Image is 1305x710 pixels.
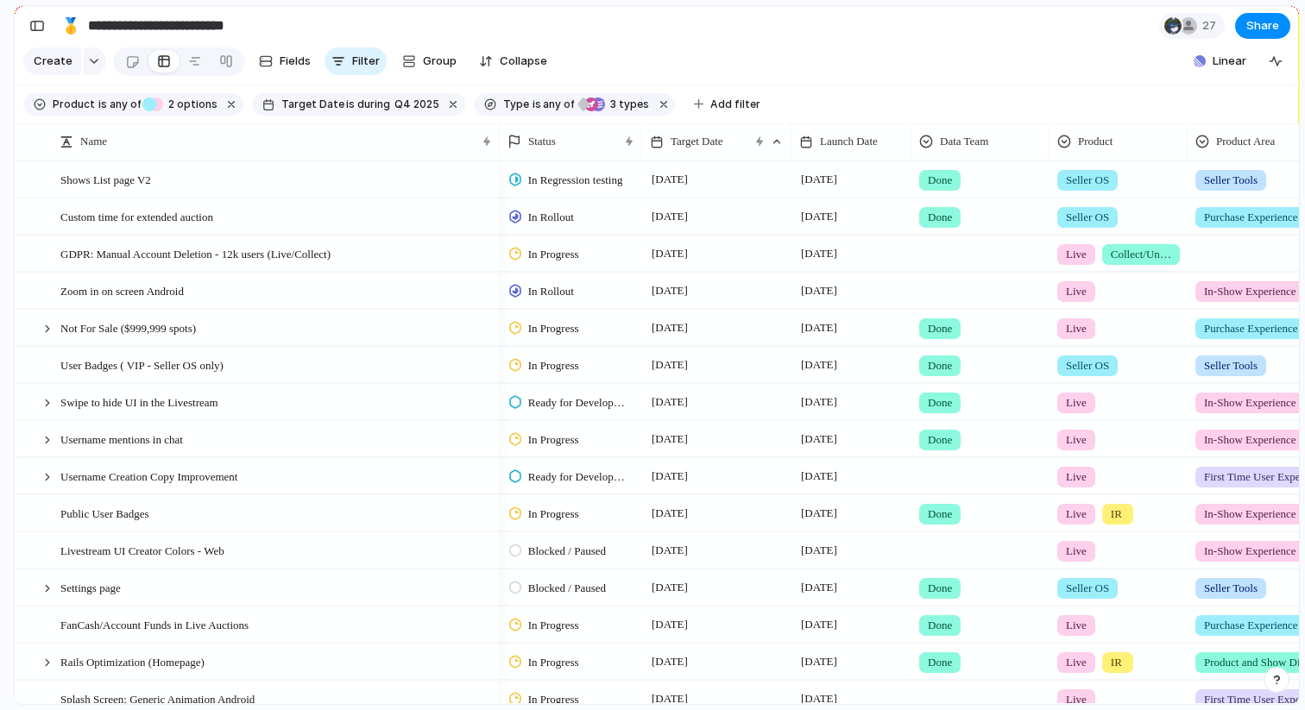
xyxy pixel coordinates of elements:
[528,357,579,374] span: In Progress
[57,12,85,40] button: 🥇
[576,95,652,114] button: 3 types
[1066,654,1087,671] span: Live
[1066,246,1087,263] span: Live
[60,503,149,523] span: Public User Badges
[163,97,177,110] span: 2
[1066,172,1109,189] span: Seller OS
[60,577,121,597] span: Settings page
[355,97,390,112] span: during
[928,654,952,671] span: Done
[1066,320,1087,337] span: Live
[60,392,218,412] span: Swipe to hide UI in the Livestream
[928,357,952,374] span: Done
[647,466,692,487] span: [DATE]
[1204,580,1258,597] span: Seller Tools
[1204,320,1298,337] span: Purchase Experience
[60,280,184,300] span: Zoom in on screen Android
[280,53,311,70] span: Fields
[252,47,318,75] button: Fields
[647,355,692,375] span: [DATE]
[940,133,988,150] span: Data Team
[605,97,619,110] span: 3
[1204,431,1296,449] span: In-Show Experience
[1078,133,1113,150] span: Product
[928,431,952,449] span: Done
[53,97,95,112] span: Product
[60,651,205,671] span: Rails Optimization (Homepage)
[797,540,842,561] span: [DATE]
[797,688,842,709] span: [DATE]
[647,614,692,635] span: [DATE]
[928,617,952,634] span: Done
[797,466,842,487] span: [DATE]
[528,468,627,486] span: Ready for Development
[797,392,842,412] span: [DATE]
[647,688,692,709] span: [DATE]
[541,97,575,112] span: any of
[1066,431,1087,449] span: Live
[647,206,692,227] span: [DATE]
[647,243,692,264] span: [DATE]
[797,577,842,598] span: [DATE]
[647,169,692,190] span: [DATE]
[1111,654,1122,671] span: IR
[60,688,255,708] span: Splash Screen: Generic Animation Android
[528,617,579,634] span: In Progress
[1066,691,1087,708] span: Live
[528,394,627,412] span: Ready for Development
[346,97,355,112] span: is
[1235,13,1290,39] button: Share
[528,133,556,150] span: Status
[820,133,878,150] span: Launch Date
[797,317,842,338] span: [DATE]
[1111,506,1122,523] span: IR
[928,172,952,189] span: Done
[344,95,393,114] button: isduring
[1204,357,1258,374] span: Seller Tools
[533,97,541,112] span: is
[797,280,842,301] span: [DATE]
[34,53,72,70] span: Create
[1066,209,1109,226] span: Seller OS
[647,280,692,301] span: [DATE]
[528,580,606,597] span: Blocked / Paused
[1246,17,1279,35] span: Share
[928,580,952,597] span: Done
[1066,357,1109,374] span: Seller OS
[1066,617,1087,634] span: Live
[710,97,760,112] span: Add filter
[1066,283,1087,300] span: Live
[647,577,692,598] span: [DATE]
[352,53,380,70] span: Filter
[500,53,547,70] span: Collapse
[107,97,141,112] span: any of
[60,466,237,486] span: Username Creation Copy Improvement
[1204,209,1298,226] span: Purchase Experience
[797,614,842,635] span: [DATE]
[163,97,217,112] span: options
[60,169,151,189] span: Shows List page V2
[391,95,443,114] button: Q4 2025
[1066,580,1109,597] span: Seller OS
[60,355,224,374] span: User Badges ( VIP - Seller OS only)
[797,503,842,524] span: [DATE]
[528,691,579,708] span: In Progress
[1066,506,1087,523] span: Live
[797,355,842,375] span: [DATE]
[1204,394,1296,412] span: In-Show Experience
[1216,133,1275,150] span: Product Area
[423,53,457,70] span: Group
[1204,506,1296,523] span: In-Show Experience
[528,654,579,671] span: In Progress
[1202,17,1221,35] span: 27
[503,97,529,112] span: Type
[142,95,221,114] button: 2 options
[647,429,692,449] span: [DATE]
[671,133,723,150] span: Target Date
[60,317,196,337] span: Not For Sale ($999,999 spots)
[60,243,331,263] span: GDPR: Manual Account Deletion - 12k users (Live/Collect)
[797,243,842,264] span: [DATE]
[528,506,579,523] span: In Progress
[928,506,952,523] span: Done
[60,206,213,226] span: Custom time for extended auction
